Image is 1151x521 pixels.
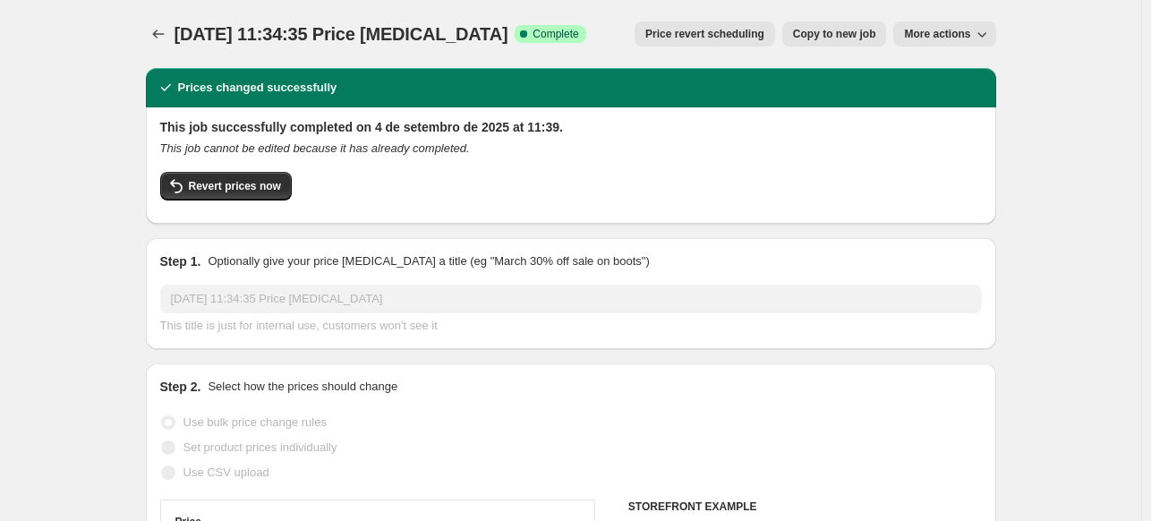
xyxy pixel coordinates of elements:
span: Set product prices individually [183,440,337,454]
span: Use bulk price change rules [183,415,327,429]
input: 30% off holiday sale [160,285,982,313]
button: Revert prices now [160,172,292,201]
h2: Step 2. [160,378,201,396]
span: Complete [533,27,578,41]
button: Price change jobs [146,21,171,47]
span: Copy to new job [793,27,876,41]
span: Revert prices now [189,179,281,193]
span: Price revert scheduling [645,27,764,41]
i: This job cannot be edited because it has already completed. [160,141,470,155]
h6: STOREFRONT EXAMPLE [628,500,982,514]
span: This title is just for internal use, customers won't see it [160,319,438,332]
h2: This job successfully completed on 4 de setembro de 2025 at 11:39. [160,118,982,136]
span: [DATE] 11:34:35 Price [MEDICAL_DATA] [175,24,508,44]
span: More actions [904,27,970,41]
h2: Step 1. [160,252,201,270]
button: More actions [893,21,995,47]
span: Use CSV upload [183,465,269,479]
p: Select how the prices should change [208,378,397,396]
button: Copy to new job [782,21,887,47]
p: Optionally give your price [MEDICAL_DATA] a title (eg "March 30% off sale on boots") [208,252,649,270]
button: Price revert scheduling [635,21,775,47]
h2: Prices changed successfully [178,79,337,97]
